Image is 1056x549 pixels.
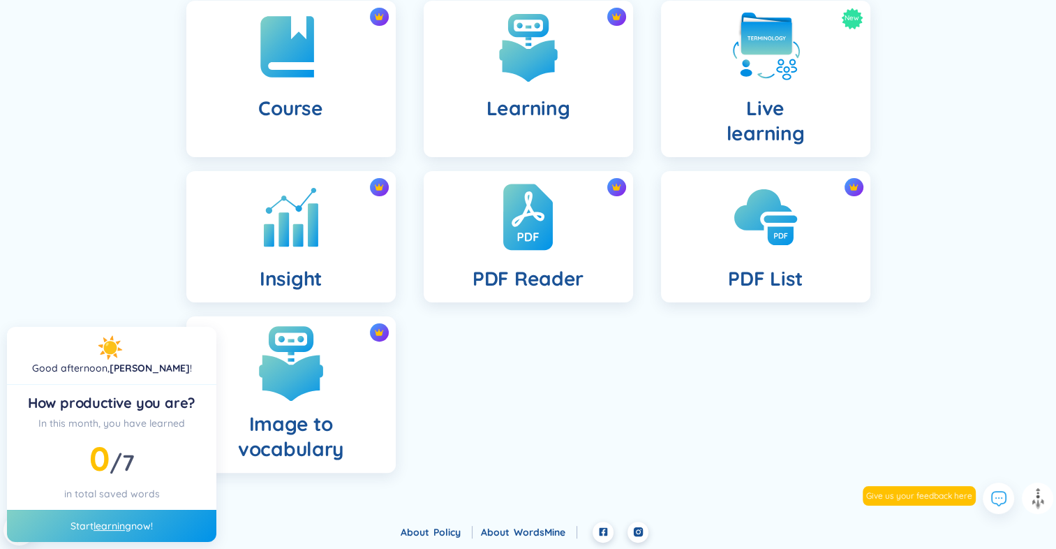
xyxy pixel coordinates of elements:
[374,328,384,337] img: crown icon
[514,526,577,539] a: WordsMine
[845,8,859,29] span: New
[611,182,621,192] img: crown icon
[18,486,205,502] div: in total saved words
[727,96,805,146] h4: Live learning
[260,266,322,291] h4: Insight
[481,525,577,540] div: About
[410,1,647,157] a: crown iconLearning
[410,171,647,302] a: crown iconPDF Reader
[486,96,570,121] h4: Learning
[172,316,410,473] a: crown iconImage to vocabulary
[647,171,884,302] a: crown iconPDF List
[374,12,384,22] img: crown icon
[110,448,134,476] span: /
[7,510,216,542] div: Start now!
[94,520,131,532] a: learning
[172,1,410,157] a: crown iconCourse
[18,416,205,431] div: In this month, you have learned
[1027,488,1049,510] img: to top
[198,411,385,462] h4: Image to vocabulary
[401,525,473,540] div: About
[122,448,135,476] span: 7
[473,266,583,291] h4: PDF Reader
[374,182,384,192] img: crown icon
[611,12,621,22] img: crown icon
[89,437,110,479] span: 0
[18,393,205,413] div: How productive you are?
[172,171,410,302] a: crown iconInsight
[258,96,322,121] h4: Course
[433,526,473,539] a: Policy
[849,182,858,192] img: crown icon
[110,362,190,374] a: [PERSON_NAME]
[728,266,803,291] h4: PDF List
[647,1,884,157] a: NewLivelearning
[32,362,110,374] span: Good afternoon ,
[32,360,192,376] div: !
